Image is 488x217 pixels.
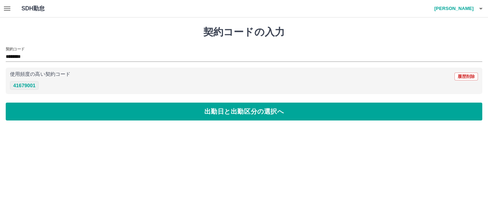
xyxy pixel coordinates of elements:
h1: 契約コードの入力 [6,26,482,38]
h2: 契約コード [6,46,25,52]
button: 出勤日と出勤区分の選択へ [6,103,482,120]
p: 使用頻度の高い契約コード [10,72,70,77]
button: 履歴削除 [454,73,478,80]
button: 41679001 [10,81,39,90]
